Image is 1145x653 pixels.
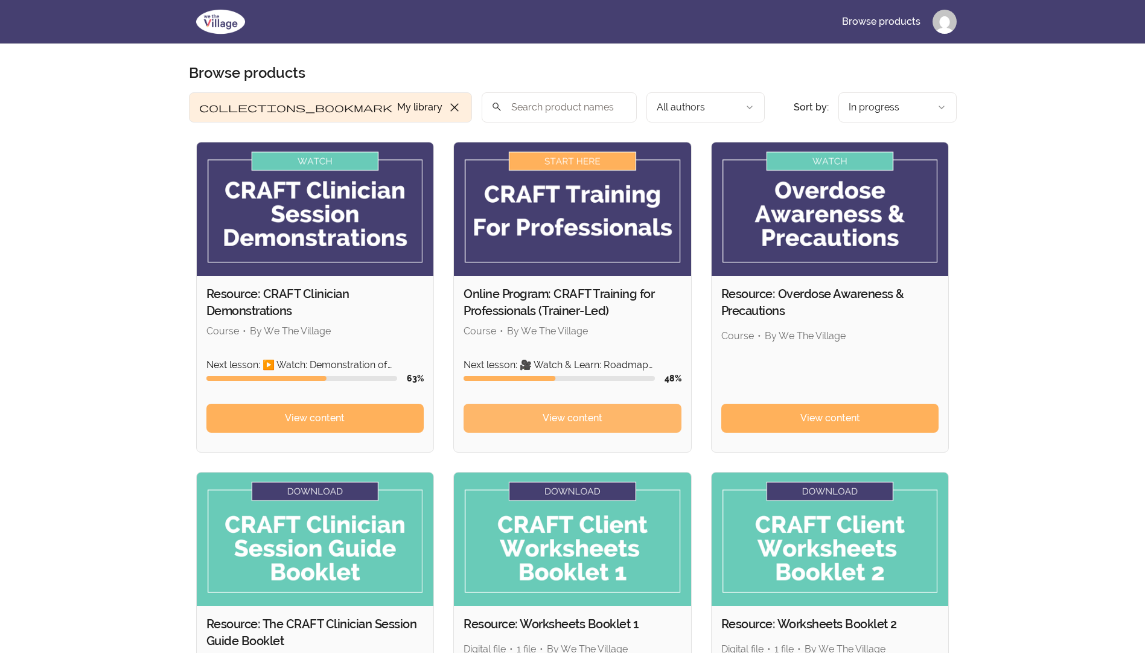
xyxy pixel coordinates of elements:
span: Course [206,325,239,337]
h2: Resource: Worksheets Booklet 1 [464,616,681,632]
span: View content [285,411,345,425]
p: Next lesson: ▶️ Watch: Demonstration of Withdrawing Rewards (Part 1/2) [206,358,424,372]
h2: Resource: Overdose Awareness & Precautions [721,285,939,319]
span: collections_bookmark [199,100,392,115]
span: close [447,100,462,115]
span: By We The Village [765,330,846,342]
img: Product image for Resource: Worksheets Booklet 2 [712,473,949,606]
img: Product image for Resource: CRAFT Clinician Demonstrations [197,142,434,276]
h2: Resource: The CRAFT Clinician Session Guide Booklet [206,616,424,649]
span: View content [543,411,602,425]
span: search [491,98,502,115]
span: • [243,325,246,337]
span: Course [721,330,754,342]
img: Profile image for Elisha [933,10,957,34]
p: Next lesson: 🎥 Watch & Learn: Roadmap Procedure [464,358,681,372]
a: View content [721,404,939,433]
a: View content [464,404,681,433]
input: Search product names [482,92,637,123]
button: Filter by author [646,92,765,123]
span: 48 % [665,374,681,383]
nav: Main [832,7,957,36]
span: View content [800,411,860,425]
span: Sort by: [794,101,829,113]
button: Product sort options [838,92,957,123]
div: Course progress [206,376,398,381]
h2: Browse products [189,63,305,83]
h2: Resource: Worksheets Booklet 2 [721,616,939,632]
a: View content [206,404,424,433]
img: Product image for Online Program: CRAFT Training for Professionals (Trainer-Led) [454,142,691,276]
span: By We The Village [507,325,588,337]
h2: Online Program: CRAFT Training for Professionals (Trainer-Led) [464,285,681,319]
button: Filter by My library [189,92,472,123]
span: By We The Village [250,325,331,337]
span: • [500,325,503,337]
span: Course [464,325,496,337]
img: Product image for Resource: The CRAFT Clinician Session Guide Booklet [197,473,434,606]
img: Product image for Resource: Overdose Awareness & Precautions [712,142,949,276]
span: • [757,330,761,342]
img: We The Village logo [189,7,252,36]
div: Course progress [464,376,655,381]
h2: Resource: CRAFT Clinician Demonstrations [206,285,424,319]
span: 63 % [407,374,424,383]
a: Browse products [832,7,930,36]
img: Product image for Resource: Worksheets Booklet 1 [454,473,691,606]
